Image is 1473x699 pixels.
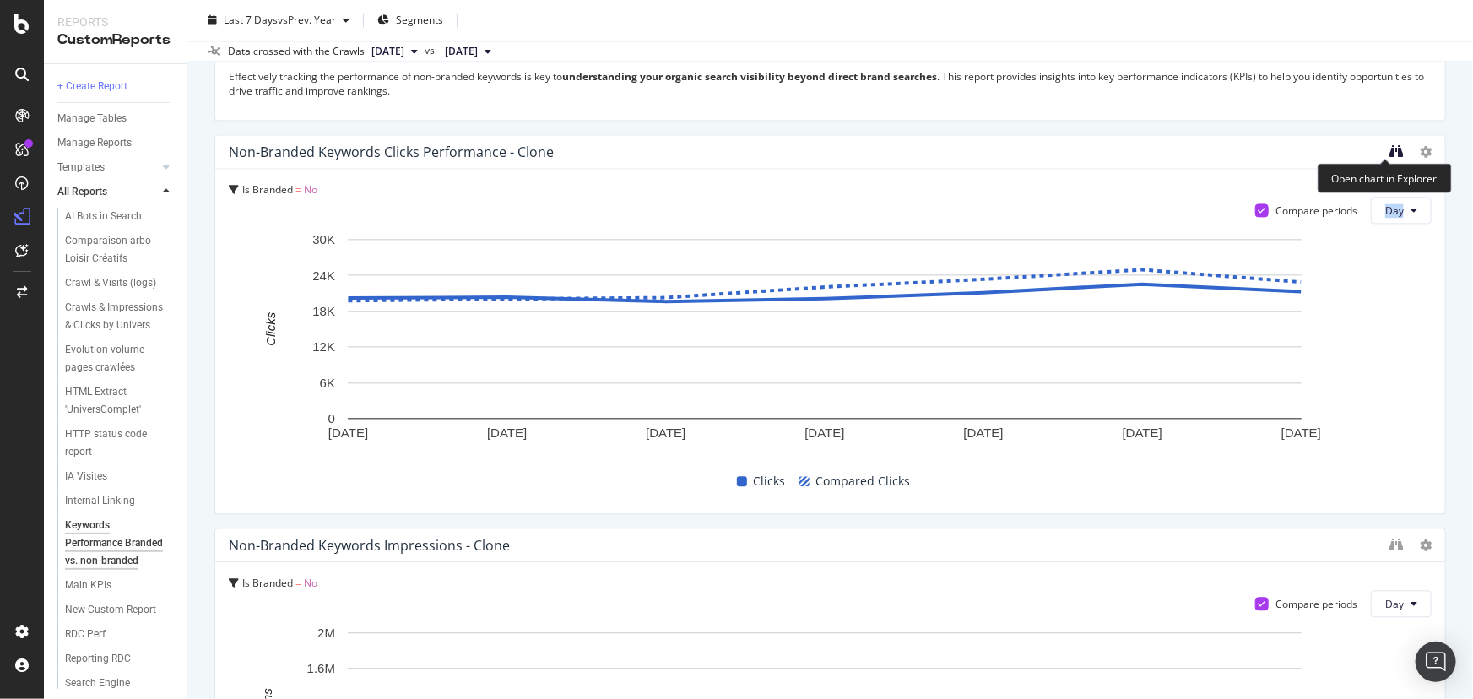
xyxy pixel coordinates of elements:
div: Compare periods [1275,597,1357,611]
a: Templates [57,159,158,176]
span: Last 7 Days [224,13,278,27]
a: Reporting RDC [65,650,175,668]
div: Keywords Performance Branded vs. non-branded [65,517,167,570]
text: 0 [328,411,335,425]
div: Main KPIs [65,577,111,594]
div: Templates [57,159,105,176]
strong: understanding your organic search visibility beyond direct brand searches [562,69,937,84]
div: Evolution volume pages crawlées [65,341,164,377]
button: Day [1371,197,1432,224]
span: Is Branded [242,576,293,590]
a: Manage Reports [57,134,175,152]
text: [DATE] [646,425,685,440]
span: vs Prev. Year [278,13,336,27]
span: Compared Clicks [816,471,911,491]
button: Last 7 DaysvsPrev. Year [201,7,356,34]
span: Is Branded [242,182,293,197]
span: No [304,182,317,197]
div: Manage Reports [57,134,132,152]
div: HTML Extract 'UniversComplet' [65,383,163,419]
div: binoculars [1389,144,1403,158]
a: Evolution volume pages crawlées [65,341,175,377]
a: RDC Perf [65,626,175,643]
a: Main KPIs [65,577,175,594]
span: Segments [396,13,443,27]
div: Comparaison arbo Loisir Créatifs [65,232,164,268]
text: 6K [320,376,335,390]
text: [DATE] [804,425,844,440]
div: RDC Perf [65,626,106,643]
span: vs [425,43,438,58]
div: Reports [57,14,173,30]
text: 24K [312,268,335,283]
div: Manage Tables [57,110,127,127]
svg: A chart. [229,230,1421,455]
text: 2M [317,626,335,640]
div: Open Intercom Messenger [1416,642,1456,682]
div: Open chart in Explorer [1318,164,1452,193]
text: 30K [312,232,335,247]
text: [DATE] [487,425,527,440]
a: Comparaison arbo Loisir Créatifs [65,232,175,268]
div: Compare periods [1275,203,1357,218]
div: Data crossed with the Crawls [228,44,365,59]
text: [DATE] [1123,425,1162,440]
div: Reporting RDC [65,650,131,668]
text: Clicks [263,312,278,345]
div: Non-Branded Keywords Clicks Performance - Clone [229,144,554,160]
div: + Create Report [57,78,127,95]
div: HTTP status code report [65,425,160,461]
a: + Create Report [57,78,175,95]
button: [DATE] [438,41,498,62]
div: New Custom Report [65,601,156,619]
div: Internal Linking [65,492,135,510]
span: 2025 Aug. 11th [371,44,404,59]
text: 1.6M [307,662,335,676]
div: Crawl & Visits (logs) [65,274,156,292]
span: = [295,182,301,197]
div: AI Bots in Search [65,208,142,225]
span: No [304,576,317,590]
a: Manage Tables [57,110,175,127]
p: Effectively tracking the performance of non-branded keywords is key to . This report provides ins... [229,69,1432,98]
div: All Reports [57,183,107,201]
a: Crawl & Visits (logs) [65,274,175,292]
button: Segments [371,7,450,34]
a: All Reports [57,183,158,201]
a: Keywords Performance Branded vs. non-branded [65,517,175,570]
div: IA Visites [65,468,107,485]
text: 12K [312,339,335,354]
div: Non-Branded Keywords Impressions - Clone [229,537,510,554]
div: CustomReports [57,30,173,50]
span: Day [1385,597,1404,611]
div: Crawls & Impressions & Clicks by Univers [65,299,165,334]
span: = [295,576,301,590]
button: [DATE] [365,41,425,62]
span: 2024 Aug. 12th [445,44,478,59]
a: HTML Extract 'UniversComplet' [65,383,175,419]
span: Day [1385,203,1404,218]
button: Day [1371,590,1432,617]
a: HTTP status code report [65,425,175,461]
span: Clicks [754,471,786,491]
a: IA Visites [65,468,175,485]
text: 18K [312,304,335,318]
a: Crawls & Impressions & Clicks by Univers [65,299,175,334]
div: binoculars [1389,538,1403,551]
div: Monitor Your Non-Branded Keyword PerformanceEffectively tracking the performance of non-branded k... [214,13,1446,121]
a: AI Bots in Search [65,208,175,225]
text: [DATE] [964,425,1004,440]
a: New Custom Report [65,601,175,619]
div: Non-Branded Keywords Clicks Performance - CloneIs Branded = NoCompare periodsDayA chart.ClicksCom... [214,134,1446,514]
text: [DATE] [1281,425,1321,440]
text: [DATE] [328,425,368,440]
a: Internal Linking [65,492,175,510]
